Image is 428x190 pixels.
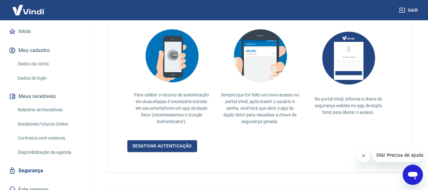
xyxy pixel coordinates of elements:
[8,164,87,178] a: Segurança
[8,89,87,103] button: Meus recebíveis
[15,118,87,131] a: Recebíveis Futuros Online
[357,149,370,162] iframe: Fechar mensagem
[4,4,53,10] span: Olá! Precisa de ajuda?
[373,148,423,162] iframe: Mensagem da empresa
[309,96,387,116] p: No portal Vindi, informe a chave de segurança exibida no app de duplo fator para liberar o acesso.
[15,57,87,70] a: Dados da conta
[403,165,423,185] iframe: Botão para abrir a janela de mensagens
[15,103,87,116] a: Relatório de Recebíveis
[398,4,420,16] button: Sair
[8,0,49,20] img: Vindi
[8,24,87,38] a: Início
[221,92,299,125] p: Sempre que for feito um novo acesso no portal Vindi, após inserir o usuário e senha, você terá qu...
[140,25,203,87] img: explication-mfa2.908d58f25590a47144d3.png
[317,25,380,91] img: AUbNX1O5CQAAAABJRU5ErkJggg==
[132,92,211,125] p: Para utilizar o recurso de autenticação em duas etapas é necessário instalar em seu smartphone um...
[228,25,292,87] img: explication-mfa3.c449ef126faf1c3e3bb9.png
[15,146,87,159] a: Disponibilização de agenda
[127,140,197,152] a: Desativar autenticação
[15,132,87,145] a: Contratos com credores
[8,43,87,57] button: Meu cadastro
[15,72,87,85] a: Dados de login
